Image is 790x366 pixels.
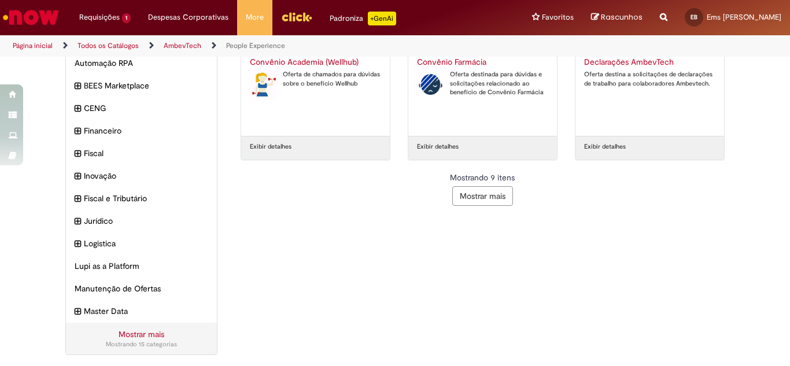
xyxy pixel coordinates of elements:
span: Logistica [84,238,208,249]
div: expandir categoria Inovação Inovação [66,164,217,187]
div: Automação RPA [66,51,217,75]
a: Exibir detalhes [417,142,459,151]
span: CENG [84,102,208,114]
div: expandir categoria Master Data Master Data [66,300,217,323]
div: Mostrando 15 categorias [75,340,208,349]
div: expandir categoria Logistica Logistica [66,232,217,255]
div: Mostrando 9 itens [241,172,725,183]
span: Jurídico [84,215,208,227]
div: expandir categoria Financeiro Financeiro [66,119,217,142]
i: expandir categoria Jurídico [75,215,81,228]
div: Manutenção de Ofertas [66,277,217,300]
img: Convênio Academia (Wellhub) [250,70,277,99]
a: Mostrar mais [119,329,164,339]
i: expandir categoria BEES Marketplace [75,80,81,93]
a: Convênio Farmácia Convênio Farmácia Oferta destinada para dúvidas e solicitações relacionado ao b... [408,49,557,136]
span: Fiscal [84,147,208,159]
span: Financeiro [84,125,208,136]
span: Master Data [84,305,208,317]
div: Oferta de chamados para dúvidas sobre o benefício Wellhub [250,70,381,88]
i: expandir categoria Financeiro [75,125,81,138]
span: Fiscal e Tributário [84,193,208,204]
a: Exibir detalhes [250,142,291,151]
div: Oferta destina a solicitações de declarações de trabalho para colaboradores Ambevtech. [584,70,715,88]
a: AmbevTech [164,41,201,50]
span: Manutenção de Ofertas [75,283,208,294]
span: Favoritos [542,12,574,23]
a: Página inicial [13,41,53,50]
span: Rascunhos [601,12,643,23]
i: expandir categoria Fiscal e Tributário [75,193,81,205]
a: Exibir detalhes [584,142,626,151]
i: expandir categoria Logistica [75,238,81,250]
span: Ems [PERSON_NAME] [707,12,781,22]
span: 1 [122,13,131,23]
span: EB [691,13,697,21]
img: Convênio Farmácia [417,70,444,99]
span: Lupi as a Platform [75,260,208,272]
a: Rascunhos [591,12,643,23]
i: expandir categoria Inovação [75,170,81,183]
div: Lupi as a Platform [66,254,217,278]
a: Convênio Academia (Wellhub) Convênio Academia (Wellhub) Oferta de chamados para dúvidas sobre o b... [241,49,390,136]
a: Todos os Catálogos [77,41,139,50]
div: expandir categoria Jurídico Jurídico [66,209,217,232]
div: Oferta destinada para dúvidas e solicitações relacionado ao benefício de Convênio Farmácia [417,70,548,97]
i: expandir categoria Fiscal [75,147,81,160]
div: expandir categoria BEES Marketplace BEES Marketplace [66,74,217,97]
a: People Experience [226,41,285,50]
i: expandir categoria CENG [75,102,81,115]
div: expandir categoria Fiscal e Tributário Fiscal e Tributário [66,187,217,210]
div: Padroniza [330,12,396,25]
ul: Trilhas de página [9,35,518,57]
span: Despesas Corporativas [148,12,228,23]
div: expandir categoria CENG CENG [66,97,217,120]
img: click_logo_yellow_360x200.png [281,8,312,25]
p: +GenAi [368,12,396,25]
div: expandir categoria Fiscal Fiscal [66,142,217,165]
span: More [246,12,264,23]
h2: Convênio Academia (Wellhub) [250,58,381,67]
img: ServiceNow [1,6,61,29]
i: expandir categoria Master Data [75,305,81,318]
span: BEES Marketplace [84,80,208,91]
span: Inovação [84,170,208,182]
h2: Convênio Farmácia [417,58,548,67]
a: Declarações AmbevTech Oferta destina a solicitações de declarações de trabalho para colaboradores... [575,49,724,136]
button: Mostrar mais [452,186,513,206]
h2: Declarações AmbevTech [584,58,715,67]
span: Automação RPA [75,57,208,69]
span: Requisições [79,12,120,23]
